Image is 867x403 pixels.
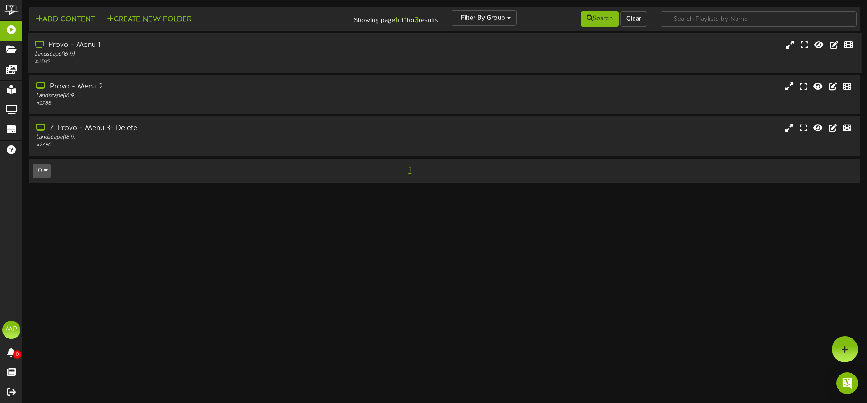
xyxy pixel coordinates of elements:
[35,51,368,58] div: Landscape ( 16:9 )
[33,14,98,25] button: Add Content
[35,58,368,66] div: # 2785
[13,350,21,359] span: 0
[36,141,369,149] div: # 2790
[395,16,398,24] strong: 1
[33,164,51,178] button: 10
[661,11,857,27] input: -- Search Playlists by Name --
[404,16,407,24] strong: 1
[36,100,369,107] div: # 2788
[415,16,419,24] strong: 3
[305,10,445,26] div: Showing page of for results
[36,92,369,100] div: Landscape ( 16:9 )
[36,82,369,92] div: Provo - Menu 2
[581,11,619,27] button: Search
[406,165,414,175] span: 1
[2,321,20,339] div: MP
[620,11,647,27] button: Clear
[36,134,369,141] div: Landscape ( 16:9 )
[836,372,858,394] div: Open Intercom Messenger
[36,123,369,134] div: Z_Provo - Menu 3- Delete
[104,14,194,25] button: Create New Folder
[452,10,517,26] button: Filter By Group
[35,40,368,51] div: Provo - Menu 1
